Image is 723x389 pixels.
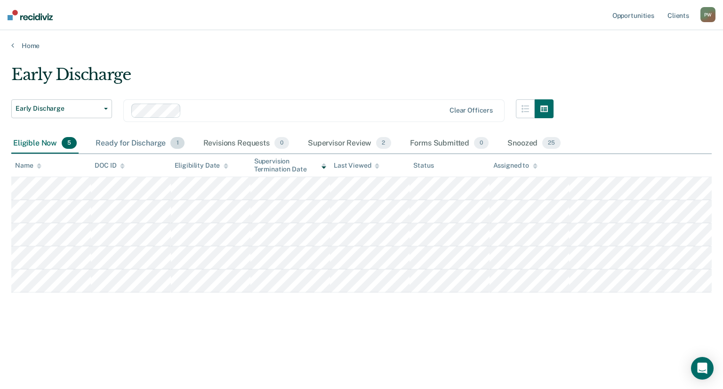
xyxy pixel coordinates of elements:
div: Revisions Requests0 [201,133,291,154]
span: 2 [376,137,391,149]
img: Recidiviz [8,10,53,20]
span: 0 [274,137,289,149]
div: Eligibility Date [175,162,229,170]
div: Name [15,162,41,170]
button: Early Discharge [11,99,112,118]
div: Last Viewed [334,162,379,170]
div: Snoozed25 [506,133,562,154]
button: PW [700,7,715,22]
div: Eligible Now5 [11,133,79,154]
div: Assigned to [493,162,538,170]
div: Open Intercom Messenger [691,357,714,380]
div: Status [413,162,434,170]
a: Home [11,41,712,50]
div: Clear officers [450,106,493,114]
div: Early Discharge [11,65,554,92]
span: 5 [62,137,77,149]
div: P W [700,7,715,22]
span: 25 [542,137,561,149]
div: Ready for Discharge1 [94,133,186,154]
div: Supervision Termination Date [254,157,326,173]
span: Early Discharge [16,105,100,113]
div: Supervisor Review2 [306,133,393,154]
span: 0 [474,137,489,149]
div: Forms Submitted0 [408,133,491,154]
span: 1 [170,137,184,149]
div: DOC ID [95,162,125,170]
